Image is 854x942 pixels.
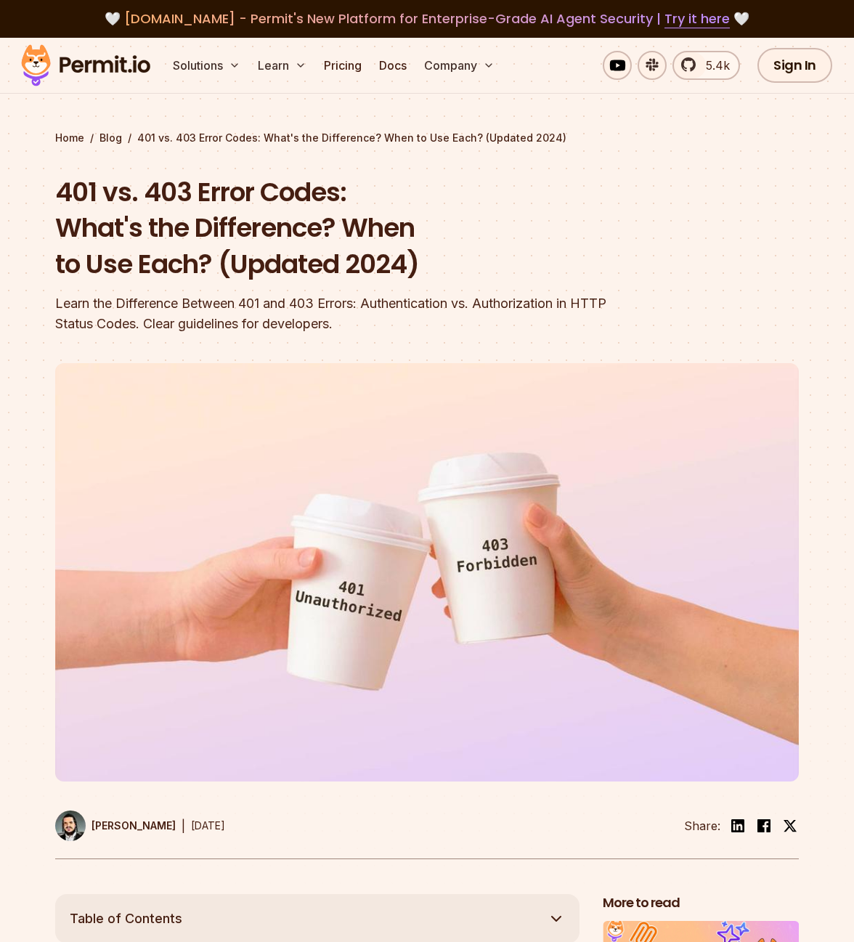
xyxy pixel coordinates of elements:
[35,9,819,29] div: 🤍 🤍
[55,131,84,145] a: Home
[373,51,412,80] a: Docs
[684,817,720,835] li: Share:
[55,293,613,334] div: Learn the Difference Between 401 and 403 Errors: Authentication vs. Authorization in HTTP Status ...
[252,51,312,80] button: Learn
[55,363,799,781] img: 401 vs. 403 Error Codes: What's the Difference? When to Use Each? (Updated 2024)
[55,811,176,841] a: [PERSON_NAME]
[99,131,122,145] a: Blog
[729,817,747,835] img: linkedin
[91,819,176,833] p: [PERSON_NAME]
[755,817,773,835] img: facebook
[70,909,182,929] span: Table of Contents
[124,9,730,28] span: [DOMAIN_NAME] - Permit's New Platform for Enterprise-Grade AI Agent Security |
[55,131,799,145] div: / /
[418,51,500,80] button: Company
[697,57,730,74] span: 5.4k
[55,811,86,841] img: Gabriel L. Manor
[182,817,185,835] div: |
[664,9,730,28] a: Try it here
[672,51,740,80] a: 5.4k
[603,894,799,912] h2: More to read
[55,174,613,283] h1: 401 vs. 403 Error Codes: What's the Difference? When to Use Each? (Updated 2024)
[757,48,832,83] a: Sign In
[191,819,225,832] time: [DATE]
[318,51,367,80] a: Pricing
[167,51,246,80] button: Solutions
[15,41,157,90] img: Permit logo
[783,819,797,833] img: twitter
